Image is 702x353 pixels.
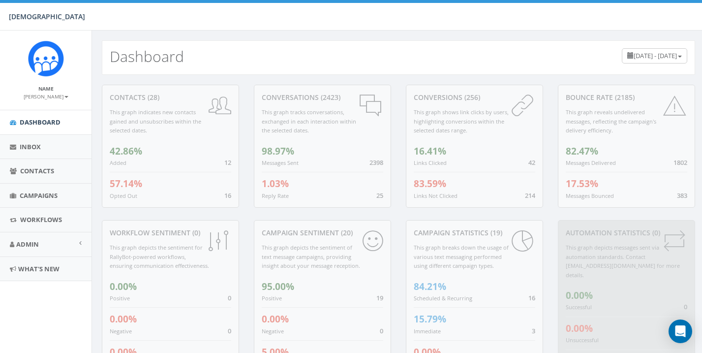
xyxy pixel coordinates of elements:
[228,326,231,335] span: 0
[262,313,289,325] span: 0.00%
[414,244,509,269] small: This graph breaks down the usage of various text messaging performed using different campaign types.
[16,240,39,249] span: Admin
[262,327,284,335] small: Negative
[414,192,458,199] small: Links Not Clicked
[20,118,61,127] span: Dashboard
[566,244,680,279] small: This graph depicts messages sent via automation standards. Contact [EMAIL_ADDRESS][DOMAIN_NAME] f...
[528,158,535,167] span: 42
[110,244,209,269] small: This graph depicts the sentiment for RallyBot-powered workflows, ensuring communication effective...
[24,93,68,100] small: [PERSON_NAME]
[110,192,137,199] small: Opted Out
[414,327,441,335] small: Immediate
[110,327,132,335] small: Negative
[566,177,598,190] span: 17.53%
[566,159,616,166] small: Messages Delivered
[38,85,54,92] small: Name
[414,159,447,166] small: Links Clicked
[20,191,58,200] span: Campaigns
[262,294,282,302] small: Positive
[228,293,231,302] span: 0
[462,93,480,102] span: (256)
[224,191,231,200] span: 16
[525,191,535,200] span: 214
[110,108,201,134] small: This graph indicates new contacts gained and unsubscribes within the selected dates.
[262,280,294,293] span: 95.00%
[190,228,200,237] span: (0)
[566,289,593,302] span: 0.00%
[262,177,289,190] span: 1.03%
[224,158,231,167] span: 12
[414,177,446,190] span: 83.59%
[369,158,383,167] span: 2398
[669,320,692,343] div: Open Intercom Messenger
[146,93,159,102] span: (28)
[110,294,130,302] small: Positive
[110,48,184,64] h2: Dashboard
[18,264,60,273] span: What's New
[634,51,677,60] span: [DATE] - [DATE]
[339,228,353,237] span: (20)
[262,108,356,134] small: This graph tracks conversations, exchanged in each interaction within the selected dates.
[110,159,126,166] small: Added
[110,145,142,158] span: 42.86%
[488,228,502,237] span: (19)
[20,142,41,151] span: Inbox
[110,93,231,102] div: contacts
[24,92,68,100] a: [PERSON_NAME]
[262,145,294,158] span: 98.97%
[566,303,592,311] small: Successful
[414,93,535,102] div: conversions
[566,336,599,344] small: Unsuccessful
[110,313,137,325] span: 0.00%
[566,93,687,102] div: Bounce Rate
[566,228,687,238] div: Automation Statistics
[262,228,383,238] div: Campaign Sentiment
[673,158,687,167] span: 1802
[110,228,231,238] div: Workflow Sentiment
[110,177,142,190] span: 57.14%
[677,191,687,200] span: 383
[414,228,535,238] div: Campaign Statistics
[566,322,593,335] span: 0.00%
[376,191,383,200] span: 25
[566,108,656,134] small: This graph reveals undelivered messages, reflecting the campaign's delivery efficiency.
[376,293,383,302] span: 19
[650,228,660,237] span: (0)
[20,215,62,224] span: Workflows
[528,293,535,302] span: 16
[566,145,598,158] span: 82.47%
[20,166,54,175] span: Contacts
[414,280,446,293] span: 84.21%
[684,302,687,311] span: 0
[110,280,137,293] span: 0.00%
[613,93,635,102] span: (2185)
[262,192,289,199] small: Reply Rate
[414,108,509,134] small: This graph shows link clicks by users, highlighting conversions within the selected dates range.
[532,326,535,335] span: 3
[414,145,446,158] span: 16.41%
[262,244,360,269] small: This graph depicts the sentiment of text message campaigns, providing insight about your message ...
[262,159,299,166] small: Messages Sent
[414,313,446,325] span: 15.79%
[28,40,64,77] img: Rally_Platform_Icon.png
[414,294,472,302] small: Scheduled & Recurring
[319,93,340,102] span: (2423)
[262,93,383,102] div: conversations
[380,326,383,335] span: 0
[566,192,614,199] small: Messages Bounced
[9,12,85,21] span: [DEMOGRAPHIC_DATA]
